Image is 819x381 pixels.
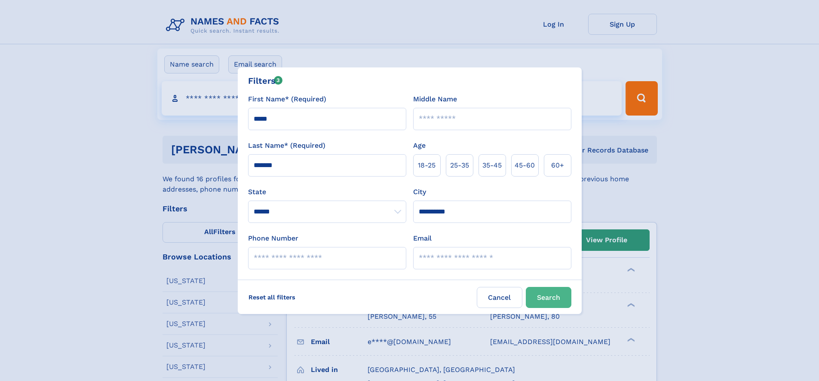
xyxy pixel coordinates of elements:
[526,287,571,308] button: Search
[515,160,535,171] span: 45‑60
[413,94,457,104] label: Middle Name
[413,140,426,151] label: Age
[248,233,298,244] label: Phone Number
[450,160,469,171] span: 25‑35
[248,187,406,197] label: State
[413,233,432,244] label: Email
[418,160,436,171] span: 18‑25
[413,187,426,197] label: City
[482,160,502,171] span: 35‑45
[248,94,326,104] label: First Name* (Required)
[248,140,325,151] label: Last Name* (Required)
[477,287,522,308] label: Cancel
[243,287,301,308] label: Reset all filters
[248,74,283,87] div: Filters
[551,160,564,171] span: 60+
